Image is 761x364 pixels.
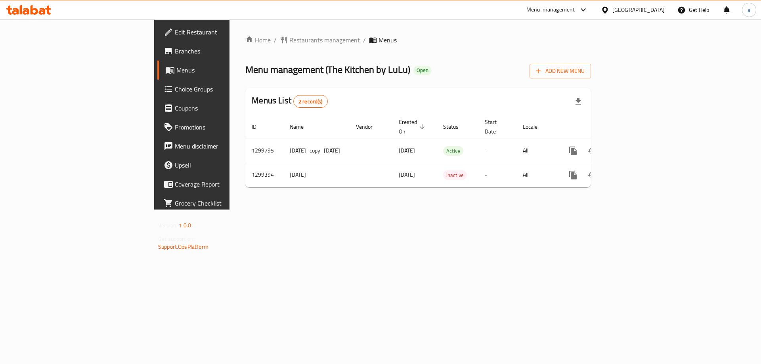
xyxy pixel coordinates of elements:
[289,35,360,45] span: Restaurants management
[252,122,267,131] span: ID
[157,137,281,156] a: Menu disclaimer
[443,171,467,180] span: Inactive
[245,115,646,187] table: enhanced table
[175,103,275,113] span: Coupons
[516,163,557,187] td: All
[399,117,427,136] span: Created On
[290,122,314,131] span: Name
[536,66,585,76] span: Add New Menu
[443,146,463,156] div: Active
[157,23,281,42] a: Edit Restaurant
[356,122,383,131] span: Vendor
[175,122,275,132] span: Promotions
[175,46,275,56] span: Branches
[413,66,432,75] div: Open
[158,234,195,244] span: Get support on:
[293,95,328,108] div: Total records count
[280,35,360,45] a: Restaurants management
[523,122,548,131] span: Locale
[557,115,646,139] th: Actions
[399,170,415,180] span: [DATE]
[748,6,750,14] span: a
[478,163,516,187] td: -
[583,141,602,160] button: Change Status
[283,163,350,187] td: [DATE]
[157,61,281,80] a: Menus
[399,145,415,156] span: [DATE]
[175,141,275,151] span: Menu disclaimer
[583,166,602,185] button: Change Status
[175,84,275,94] span: Choice Groups
[526,5,575,15] div: Menu-management
[569,92,588,111] div: Export file
[530,64,591,78] button: Add New Menu
[478,139,516,163] td: -
[157,99,281,118] a: Coupons
[157,156,281,175] a: Upsell
[175,27,275,37] span: Edit Restaurant
[158,242,208,252] a: Support.OpsPlatform
[363,35,366,45] li: /
[443,122,469,131] span: Status
[612,6,665,14] div: [GEOGRAPHIC_DATA]
[564,141,583,160] button: more
[175,179,275,189] span: Coverage Report
[175,160,275,170] span: Upsell
[157,118,281,137] a: Promotions
[158,220,178,231] span: Version:
[443,147,463,156] span: Active
[157,42,281,61] a: Branches
[157,194,281,213] a: Grocery Checklist
[413,67,432,74] span: Open
[485,117,507,136] span: Start Date
[245,35,591,45] nav: breadcrumb
[564,166,583,185] button: more
[252,95,327,108] h2: Menus List
[283,139,350,163] td: [DATE]_copy_[DATE]
[379,35,397,45] span: Menus
[294,98,327,105] span: 2 record(s)
[245,61,410,78] span: Menu management ( The Kitchen by LuLu )
[157,175,281,194] a: Coverage Report
[175,198,275,208] span: Grocery Checklist
[157,80,281,99] a: Choice Groups
[179,220,191,231] span: 1.0.0
[516,139,557,163] td: All
[176,65,275,75] span: Menus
